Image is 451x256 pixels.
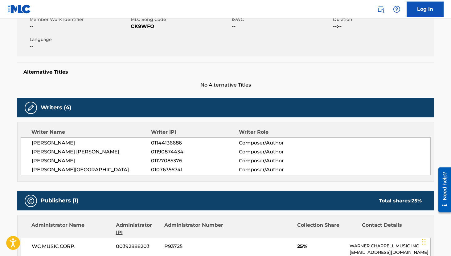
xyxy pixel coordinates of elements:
[391,3,403,15] div: Help
[333,23,433,30] span: --:--
[379,197,422,205] div: Total shares:
[31,221,111,236] div: Administrator Name
[151,157,239,165] span: 01127085376
[116,221,160,236] div: Administrator IPI
[131,16,230,23] span: MLC Song Code
[32,139,151,147] span: [PERSON_NAME]
[232,23,331,30] span: --
[350,243,430,249] p: WARNER CHAPPELL MUSIC INC
[375,3,387,15] a: Public Search
[30,43,129,50] span: --
[32,243,112,250] span: WC MUSIC CORP.
[333,16,433,23] span: Duration
[239,139,319,147] span: Composer/Author
[27,104,35,112] img: Writers
[239,148,319,156] span: Composer/Author
[151,139,239,147] span: 01144136686
[151,128,239,136] div: Writer IPI
[297,243,345,250] span: 25%
[116,243,160,250] span: 00392888203
[30,36,129,43] span: Language
[422,233,426,251] div: Drag
[420,226,451,256] iframe: Chat Widget
[30,16,129,23] span: Member Work Identifier
[30,23,129,30] span: --
[32,166,151,173] span: [PERSON_NAME][GEOGRAPHIC_DATA]
[434,165,451,214] iframe: Resource Center
[32,148,151,156] span: [PERSON_NAME] [PERSON_NAME]
[23,69,428,75] h5: Alternative Titles
[7,5,31,14] img: MLC Logo
[41,104,71,111] h5: Writers (4)
[232,16,331,23] span: ISWC
[164,243,224,250] span: P93725
[393,6,400,13] img: help
[297,221,357,236] div: Collection Share
[31,128,151,136] div: Writer Name
[151,148,239,156] span: 01190874434
[239,157,319,165] span: Composer/Author
[32,157,151,165] span: [PERSON_NAME]
[407,2,444,17] a: Log In
[27,197,35,205] img: Publishers
[41,197,78,204] h5: Publishers (1)
[412,198,422,204] span: 25 %
[362,221,422,236] div: Contact Details
[350,249,430,256] p: [EMAIL_ADDRESS][DOMAIN_NAME]
[239,128,319,136] div: Writer Role
[17,81,434,89] span: No Alternative Titles
[151,166,239,173] span: 01076356741
[131,23,230,30] span: CK9WFO
[164,221,224,236] div: Administrator Number
[239,166,319,173] span: Composer/Author
[377,6,384,13] img: search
